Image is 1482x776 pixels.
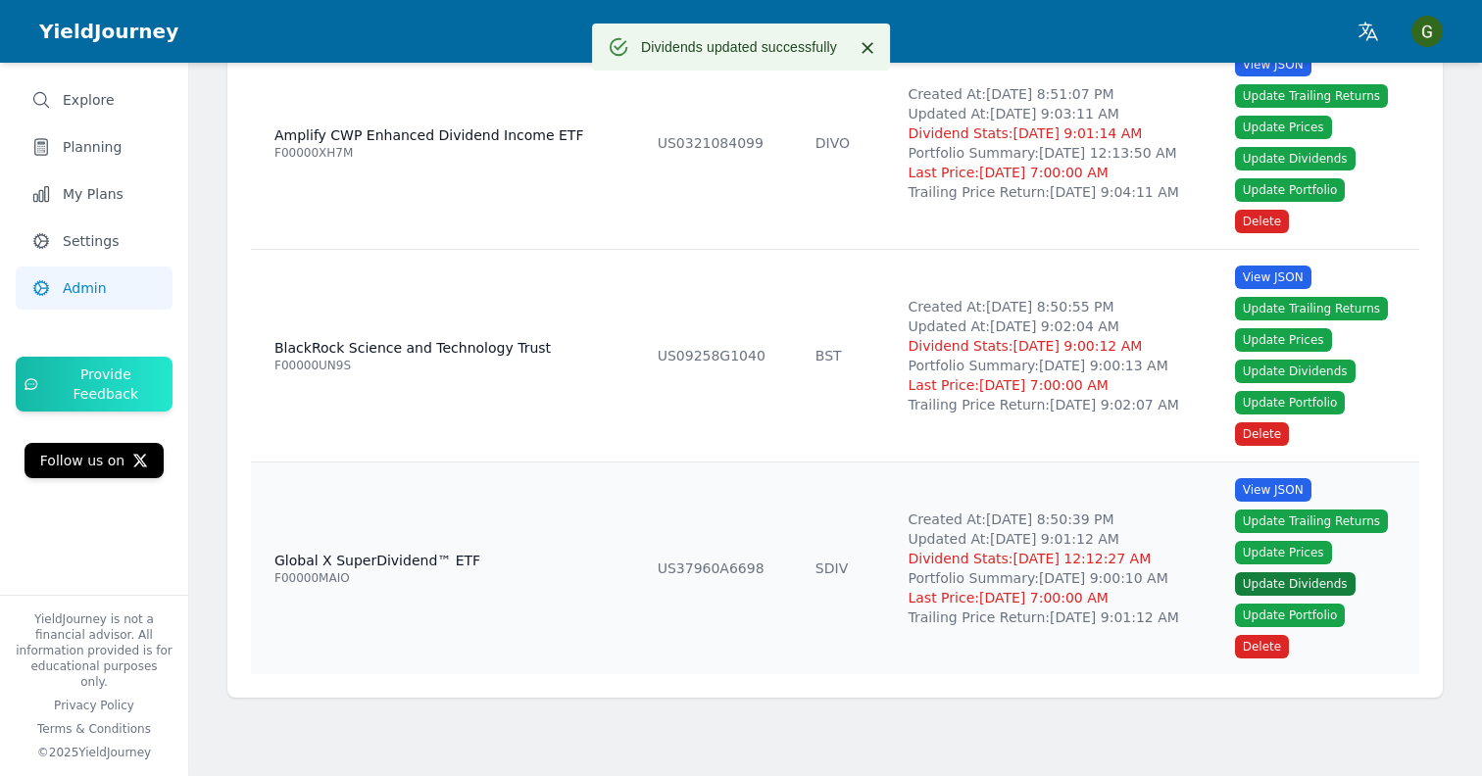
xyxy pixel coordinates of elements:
div: F00000UN9S [274,358,611,373]
a: Follow us on [25,443,164,478]
div: F00000MAIO [274,570,611,586]
a: YieldJourney [39,18,178,45]
span: Dividend Stats: [DATE] 9:01:14 AM [908,125,1142,141]
td: US0321084099 [634,37,792,250]
span: Last Price: [DATE] 7:00:00 AM [908,165,1108,180]
button: Update Dividends [1235,360,1356,383]
div: Dividends updated successfully [641,29,837,65]
span: Last Price: [DATE] 7:00:00 AM [908,590,1108,606]
button: Update Dividends [1235,572,1356,596]
button: Update Dividends [1235,147,1356,170]
span: Portfolio Summary: [DATE] 12:13:50 AM [908,145,1176,161]
div: F00000XH7M [274,145,611,161]
span: Portfolio Summary: [DATE] 9:00:13 AM [908,358,1167,373]
span: Trailing Price Return: [DATE] 9:04:11 AM [908,184,1178,200]
span: Settings [63,231,119,251]
a: Planning [16,125,173,169]
span: Dividend Stats: [DATE] 12:12:27 AM [908,551,1151,566]
a: Terms & Conditions [37,721,151,737]
td: SDIV [792,462,885,675]
span: Follow us on [40,451,124,470]
a: Explore [16,78,173,121]
span: Last Price: [DATE] 7:00:00 AM [908,377,1108,393]
button: Delete [1235,635,1289,658]
td: US09258G1040 [634,250,792,462]
p: © 2025 YieldJourney [37,745,151,760]
button: Update Prices [1235,541,1332,564]
button: Close [853,33,882,63]
td: US37960A6698 [634,462,792,675]
a: My Plans [16,172,173,216]
button: Update Trailing Returns [1235,297,1388,320]
span: Dividend Stats: [DATE] 9:00:12 AM [908,338,1142,354]
button: Update Trailing Returns [1235,509,1388,533]
td: Created At: [DATE] 8:50:39 PM Updated At: [DATE] 9:01:12 AM [884,462,1210,675]
span: Explore [63,90,115,110]
button: View JSON [1235,266,1311,289]
td: BST [792,250,885,462]
td: BlackRock Science and Technology Trust [251,250,634,462]
span: Trailing Price Return: [DATE] 9:01:12 AM [908,609,1178,625]
a: Settings [16,219,173,263]
button: Update Prices [1235,328,1332,352]
a: Provide Feedback [16,357,173,412]
button: Update Portfolio [1235,391,1346,414]
td: Created At: [DATE] 8:51:07 PM Updated At: [DATE] 9:03:11 AM [884,37,1210,250]
span: Portfolio Summary: [DATE] 9:00:10 AM [908,570,1167,586]
button: View JSON [1235,478,1311,502]
a: Privacy Policy [54,698,134,713]
span: Trailing Price Return: [DATE] 9:02:07 AM [908,397,1178,412]
td: DIVO [792,37,885,250]
td: Global X SuperDividend™ ETF [251,462,634,675]
button: Update Portfolio [1235,604,1346,627]
img: Gil Biton [1411,16,1443,47]
button: Update Trailing Returns [1235,84,1388,108]
a: Admin [16,267,173,310]
button: Delete [1235,210,1289,233]
td: Amplify CWP Enhanced Dividend Income ETF [251,37,634,250]
span: Admin [63,278,107,298]
span: My Plans [63,184,123,204]
span: Planning [63,137,122,157]
button: Update Portfolio [1235,178,1346,202]
button: View JSON [1235,53,1311,76]
button: Delete [1235,422,1289,446]
p: YieldJourney is not a financial advisor. All information provided is for educational purposes only. [16,611,173,690]
button: Update Prices [1235,116,1332,139]
td: Created At: [DATE] 8:50:55 PM Updated At: [DATE] 9:02:04 AM [884,250,1210,462]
